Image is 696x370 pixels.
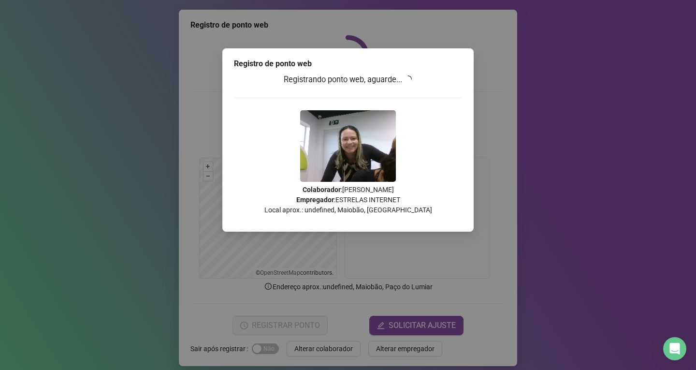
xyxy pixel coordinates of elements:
p: : [PERSON_NAME] : ESTRELAS INTERNET Local aprox.: undefined, Maiobão, [GEOGRAPHIC_DATA] [234,185,462,215]
h3: Registrando ponto web, aguarde... [234,74,462,86]
div: Registro de ponto web [234,58,462,70]
strong: Empregador [296,196,334,204]
strong: Colaborador [303,186,341,193]
span: loading [403,74,414,85]
div: Open Intercom Messenger [663,337,686,360]
img: Z [300,110,396,182]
